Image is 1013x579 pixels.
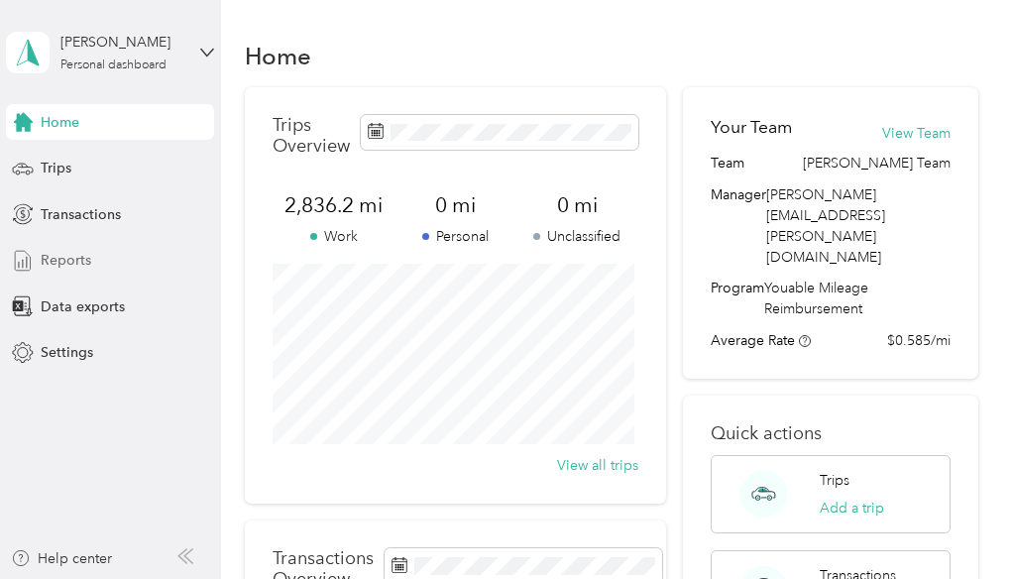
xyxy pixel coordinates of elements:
span: Trips [41,158,71,178]
span: Settings [41,342,93,363]
button: Help center [11,548,112,569]
p: Trips Overview [273,115,350,157]
h2: Your Team [711,115,792,140]
p: Work [273,226,394,247]
iframe: Everlance-gr Chat Button Frame [902,468,1013,579]
span: [PERSON_NAME][EMAIL_ADDRESS][PERSON_NAME][DOMAIN_NAME] [766,186,885,266]
div: [PERSON_NAME] [60,32,184,53]
span: Youable Mileage Reimbursement [764,278,951,319]
span: 0 mi [516,191,638,219]
button: Add a trip [820,498,884,519]
button: View all trips [557,455,638,476]
span: Home [41,112,79,133]
button: View Team [882,123,951,144]
div: Personal dashboard [60,59,167,71]
p: Quick actions [711,423,951,444]
span: Program [711,278,764,319]
span: Data exports [41,296,125,317]
span: 0 mi [394,191,516,219]
span: [PERSON_NAME] Team [803,153,951,174]
span: Reports [41,250,91,271]
p: Trips [820,470,849,491]
span: 2,836.2 mi [273,191,394,219]
span: Transactions [41,204,121,225]
span: Manager [711,184,766,268]
h1: Home [245,46,311,66]
span: $0.585/mi [887,330,951,351]
p: Unclassified [516,226,638,247]
p: Personal [394,226,516,247]
span: Team [711,153,744,174]
span: Average Rate [711,332,795,349]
